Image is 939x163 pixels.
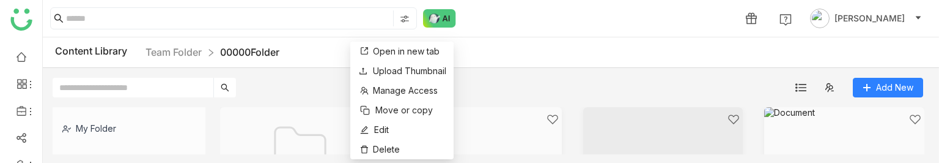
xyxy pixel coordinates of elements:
a: Open in new tab [358,45,440,58]
button: Add New [853,78,923,97]
button: Open in new tab [358,44,440,59]
a: 00000Folder [220,46,279,58]
img: help.svg [779,13,792,26]
div: Content Library [55,45,279,60]
button: Move or copy [358,103,433,118]
button: Delete [358,142,400,157]
img: search-type.svg [400,14,410,24]
span: Move or copy [375,104,433,117]
img: list.svg [795,82,806,93]
button: Manage Access [358,83,438,98]
button: [PERSON_NAME] [808,9,924,28]
button: Edit [358,123,389,137]
span: Add New [876,81,913,94]
div: My Folder [53,113,196,143]
span: [PERSON_NAME] [834,12,905,25]
a: Team Folder [145,46,202,58]
img: ask-buddy-normal.svg [423,9,456,28]
img: logo [10,9,32,31]
span: Upload Thumbnail [373,66,446,76]
span: Manage Access [373,84,438,97]
span: Delete [373,143,400,156]
span: Edit [374,123,389,137]
img: copy-or-move.svg [360,105,370,115]
img: avatar [810,9,830,28]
